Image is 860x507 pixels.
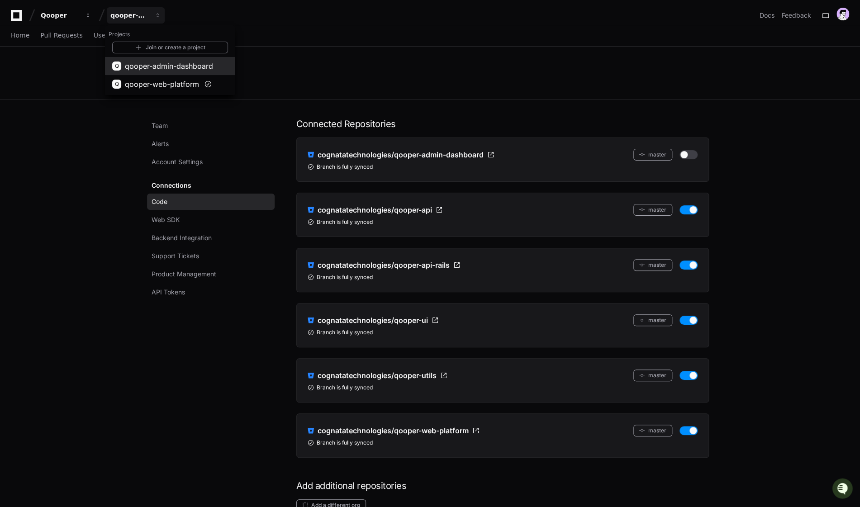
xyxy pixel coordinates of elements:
img: 1756235613930-3d25f9e4-fa56-45dd-b3ad-e072dfbd1548 [9,67,25,84]
div: Qooper [41,11,80,20]
span: cognatatechnologies/qooper-admin-dashboard [318,149,484,160]
a: Join or create a project [112,42,228,53]
a: cognatatechnologies/qooper-utils [308,370,447,381]
a: cognatatechnologies/qooper-api [308,204,443,216]
a: Product Management [147,266,275,282]
span: Users [94,33,111,38]
div: Branch is fully synced [308,439,698,446]
span: API Tokens [152,288,185,297]
button: master [633,259,672,271]
span: Team [152,121,168,130]
a: Alerts [147,136,275,152]
div: Qooper [105,25,235,95]
h1: Projects [105,27,235,42]
button: master [633,370,672,381]
span: Account Settings [152,157,203,166]
span: Home [11,33,29,38]
div: Q [112,80,121,89]
span: cognatatechnologies/qooper-web-platform [318,425,469,436]
iframe: Open customer support [831,477,855,502]
a: cognatatechnologies/qooper-ui [308,314,439,326]
button: master [633,314,672,326]
span: cognatatechnologies/qooper-api [318,204,432,215]
a: Support Tickets [147,248,275,264]
div: Welcome [9,36,165,51]
div: Q [112,62,121,71]
span: qooper-admin-dashboard [125,61,213,71]
span: Alerts [152,139,169,148]
span: qooper-web-platform [125,79,199,90]
a: API Tokens [147,284,275,300]
a: cognatatechnologies/qooper-api-rails [308,259,461,271]
a: cognatatechnologies/qooper-web-platform [308,425,480,436]
div: Branch is fully synced [308,163,698,171]
a: Users [94,25,111,46]
span: Support Tickets [152,251,199,261]
div: Start new chat [31,67,148,76]
span: cognatatechnologies/qooper-utils [318,370,437,381]
a: Home [11,25,29,46]
button: Feedback [782,11,811,20]
button: master [633,149,672,161]
img: avatar [836,8,849,20]
button: master [633,204,672,216]
span: Pull Requests [40,33,82,38]
a: Team [147,118,275,134]
img: PlayerZero [9,9,27,27]
a: cognatatechnologies/qooper-admin-dashboard [308,149,494,161]
div: Branch is fully synced [308,329,698,336]
div: Branch is fully synced [308,274,698,281]
span: cognatatechnologies/qooper-ui [318,315,428,326]
span: Product Management [152,270,216,279]
h1: Connected Repositories [296,118,709,130]
span: Web SDK [152,215,180,224]
a: Pull Requests [40,25,82,46]
a: Powered byPylon [64,95,109,102]
div: We're available if you need us! [31,76,114,84]
div: Branch is fully synced [308,384,698,391]
span: Pylon [90,95,109,102]
div: Branch is fully synced [308,218,698,226]
button: Start new chat [154,70,165,81]
div: qooper-web-platform [110,11,149,20]
h1: Add additional repositories [296,479,709,492]
span: Backend Integration [152,233,212,242]
button: qooper-web-platform [107,7,165,24]
button: Qooper [37,7,95,24]
span: cognatatechnologies/qooper-api-rails [318,260,450,270]
button: master [633,425,672,436]
a: Code [147,194,275,210]
a: Account Settings [147,154,275,170]
a: Docs [760,11,774,20]
a: Backend Integration [147,230,275,246]
span: Code [152,197,167,206]
a: Web SDK [147,212,275,228]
